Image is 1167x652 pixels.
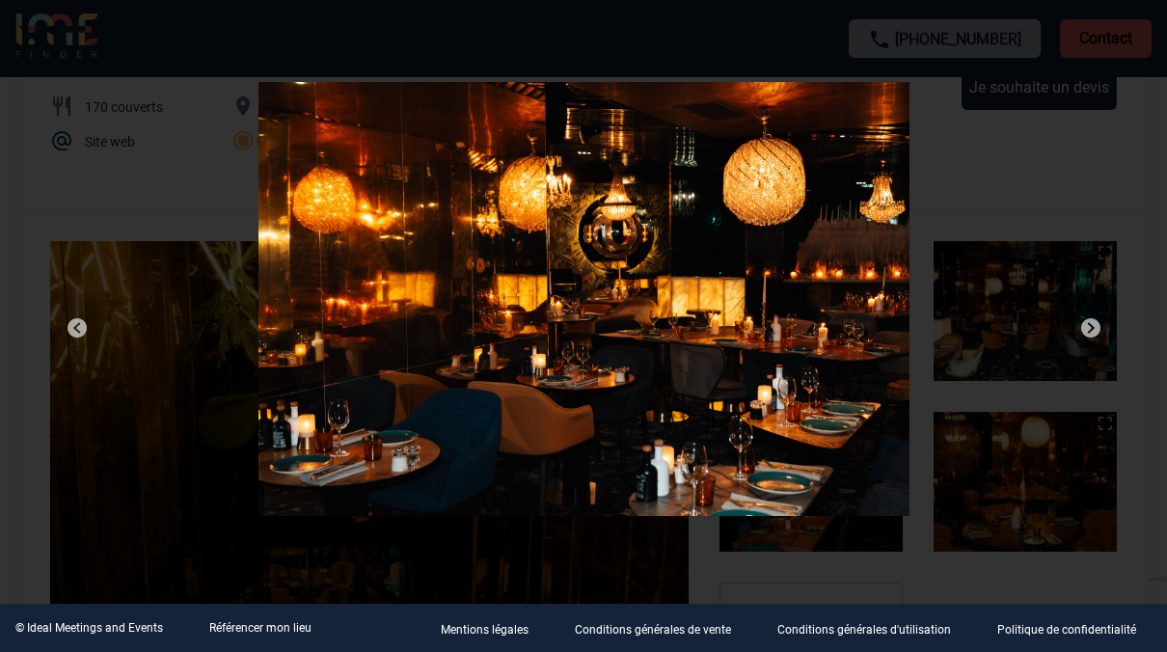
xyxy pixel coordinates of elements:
[762,619,982,638] a: Conditions générales d'utilisation
[575,623,731,637] p: Conditions générales de vente
[425,619,559,638] a: Mentions légales
[982,619,1167,638] a: Politique de confidentialité
[777,623,951,637] p: Conditions générales d'utilisation
[997,623,1136,637] p: Politique de confidentialité
[559,619,762,638] a: Conditions générales de vente
[209,621,312,635] a: Référencer mon lieu
[441,623,529,637] p: Mentions légales
[15,621,163,635] div: © Ideal Meetings and Events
